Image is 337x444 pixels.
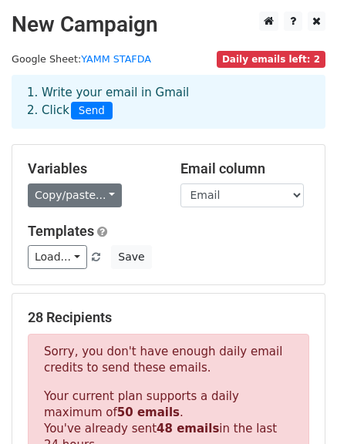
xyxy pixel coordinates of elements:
[157,422,219,436] strong: 48 emails
[28,245,87,269] a: Load...
[217,51,325,68] span: Daily emails left: 2
[28,183,122,207] a: Copy/paste...
[71,102,113,120] span: Send
[81,53,151,65] a: YAMM STAFDA
[15,84,322,119] div: 1. Write your email in Gmail 2. Click
[28,223,94,239] a: Templates
[12,12,325,38] h2: New Campaign
[111,245,151,269] button: Save
[217,53,325,65] a: Daily emails left: 2
[117,405,180,419] strong: 50 emails
[44,344,293,376] p: Sorry, you don't have enough daily email credits to send these emails.
[180,160,310,177] h5: Email column
[28,160,157,177] h5: Variables
[12,53,151,65] small: Google Sheet:
[28,309,309,326] h5: 28 Recipients
[260,370,337,444] iframe: Chat Widget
